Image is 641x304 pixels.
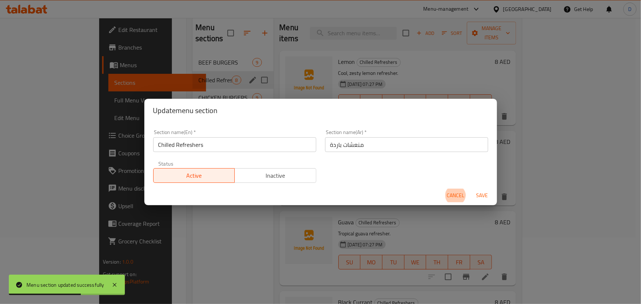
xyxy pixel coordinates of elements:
[325,137,488,152] input: Please enter section name(ar)
[238,170,313,181] span: Inactive
[447,191,465,200] span: Cancel
[153,105,488,116] h2: Update menu section
[234,168,316,183] button: Inactive
[473,191,491,200] span: Save
[471,189,494,202] button: Save
[153,137,316,152] input: Please enter section name(en)
[444,189,468,202] button: Cancel
[153,168,235,183] button: Active
[156,170,232,181] span: Active
[26,281,104,289] div: Menu section updated successfully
